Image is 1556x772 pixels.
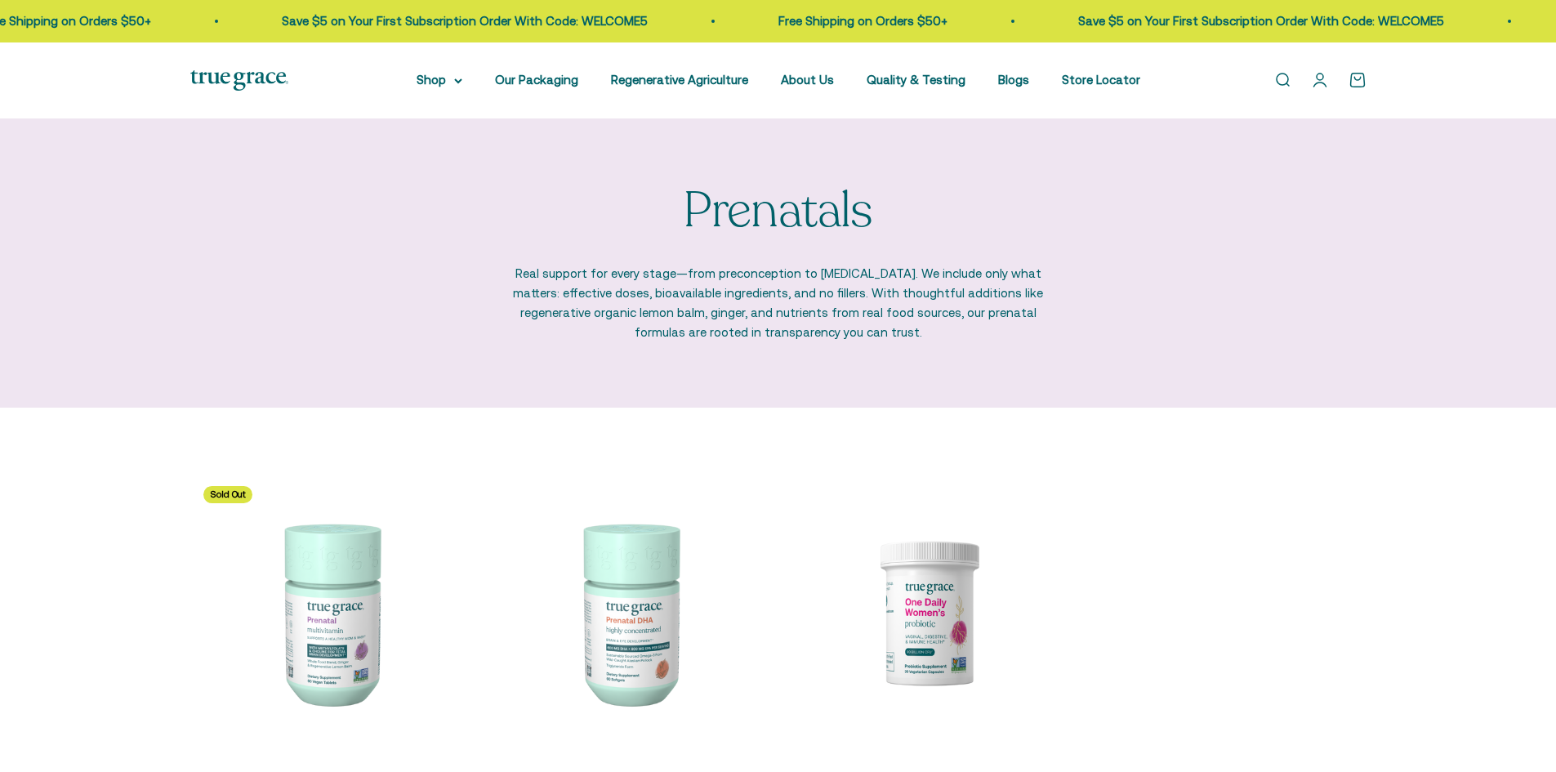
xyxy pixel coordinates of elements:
a: Regenerative Agriculture [611,73,748,87]
p: Save $5 on Your First Subscription Order With Code: WELCOME5 [1047,11,1413,31]
p: Real support for every stage—from preconception to [MEDICAL_DATA]. We include only what matters: ... [513,264,1044,342]
summary: Shop [417,70,462,90]
a: Free Shipping on Orders $50+ [747,14,916,28]
a: Store Locator [1062,73,1140,87]
p: Save $5 on Your First Subscription Order With Code: WELCOME5 [251,11,617,31]
a: Blogs [998,73,1029,87]
img: Daily Multivitamin to Support a Healthy Mom & Baby* For women during pre-conception, pregnancy, a... [190,473,470,752]
a: Quality & Testing [867,73,965,87]
img: Daily Probiotic for Women's Vaginal, Digestive, and Immune Support* - 90 Billion CFU at time of m... [788,473,1068,752]
a: About Us [781,73,834,87]
a: Our Packaging [495,73,578,87]
img: Prenatal DHA for Brain & Eye Development* For women during pre-conception, pregnancy, and lactati... [489,473,769,752]
p: Prenatals [683,184,873,238]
